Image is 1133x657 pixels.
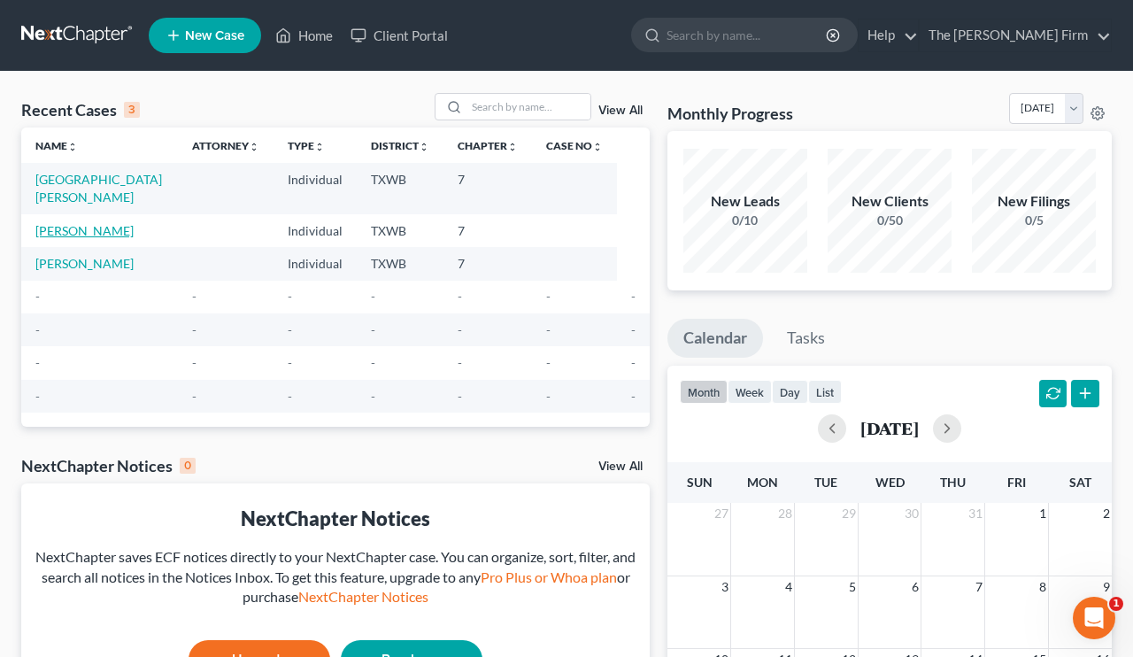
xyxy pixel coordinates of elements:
[1069,475,1091,490] span: Sat
[35,256,134,271] a: [PERSON_NAME]
[192,139,259,152] a: Attorneyunfold_more
[443,163,532,213] td: 7
[1037,576,1048,598] span: 8
[910,576,921,598] span: 6
[828,191,952,212] div: New Clients
[357,247,443,280] td: TXWB
[546,389,551,404] span: -
[21,455,196,476] div: NextChapter Notices
[124,102,140,118] div: 3
[1101,576,1112,598] span: 9
[35,223,134,238] a: [PERSON_NAME]
[249,142,259,152] i: unfold_more
[860,419,919,437] h2: [DATE]
[371,389,375,404] span: -
[720,576,730,598] span: 3
[192,355,197,370] span: -
[546,322,551,337] span: -
[1109,597,1123,611] span: 1
[828,212,952,229] div: 0/50
[192,289,197,304] span: -
[771,319,841,358] a: Tasks
[35,355,40,370] span: -
[840,503,858,524] span: 29
[35,322,40,337] span: -
[192,322,197,337] span: -
[314,142,325,152] i: unfold_more
[920,19,1111,51] a: The [PERSON_NAME] Firm
[288,289,292,304] span: -
[546,139,603,152] a: Case Nounfold_more
[1073,597,1115,639] iframe: Intercom live chat
[631,289,636,304] span: -
[631,355,636,370] span: -
[687,475,713,490] span: Sun
[974,576,984,598] span: 7
[1007,475,1026,490] span: Fri
[298,588,428,605] a: NextChapter Notices
[546,289,551,304] span: -
[458,389,462,404] span: -
[667,19,829,51] input: Search by name...
[783,576,794,598] span: 4
[631,389,636,404] span: -
[371,322,375,337] span: -
[667,103,793,124] h3: Monthly Progress
[776,503,794,524] span: 28
[274,163,357,213] td: Individual
[357,214,443,247] td: TXWB
[443,247,532,280] td: 7
[458,289,462,304] span: -
[371,289,375,304] span: -
[747,475,778,490] span: Mon
[443,214,532,247] td: 7
[35,289,40,304] span: -
[192,389,197,404] span: -
[1037,503,1048,524] span: 1
[631,322,636,337] span: -
[667,319,763,358] a: Calendar
[713,503,730,524] span: 27
[814,475,837,490] span: Tue
[35,505,636,532] div: NextChapter Notices
[357,163,443,213] td: TXWB
[1101,503,1112,524] span: 2
[458,322,462,337] span: -
[371,355,375,370] span: -
[972,191,1096,212] div: New Filings
[288,355,292,370] span: -
[847,576,858,598] span: 5
[859,19,918,51] a: Help
[728,380,772,404] button: week
[288,322,292,337] span: -
[266,19,342,51] a: Home
[683,212,807,229] div: 0/10
[680,380,728,404] button: month
[342,19,457,51] a: Client Portal
[371,139,429,152] a: Districtunfold_more
[481,568,617,585] a: Pro Plus or Whoa plan
[967,503,984,524] span: 31
[772,380,808,404] button: day
[507,142,518,152] i: unfold_more
[35,547,636,608] div: NextChapter saves ECF notices directly to your NextChapter case. You can organize, sort, filter, ...
[598,460,643,473] a: View All
[419,142,429,152] i: unfold_more
[35,139,78,152] a: Nameunfold_more
[466,94,590,120] input: Search by name...
[808,380,842,404] button: list
[683,191,807,212] div: New Leads
[274,247,357,280] td: Individual
[903,503,921,524] span: 30
[180,458,196,474] div: 0
[972,212,1096,229] div: 0/5
[288,389,292,404] span: -
[21,99,140,120] div: Recent Cases
[185,29,244,43] span: New Case
[592,142,603,152] i: unfold_more
[458,139,518,152] a: Chapterunfold_more
[546,355,551,370] span: -
[274,214,357,247] td: Individual
[35,389,40,404] span: -
[67,142,78,152] i: unfold_more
